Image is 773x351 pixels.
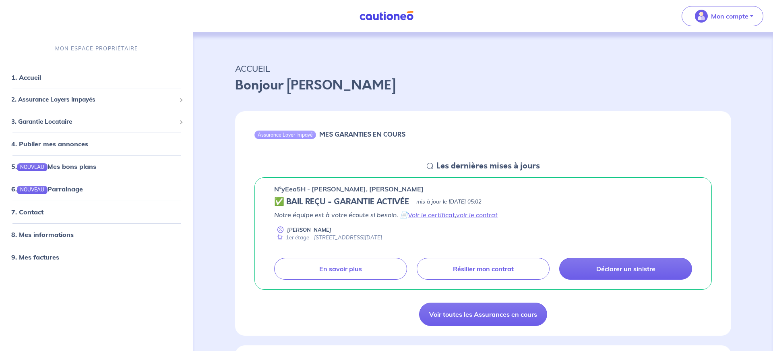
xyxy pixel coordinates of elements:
[11,231,74,239] a: 8. Mes informations
[3,204,190,220] div: 7. Contact
[419,303,547,326] a: Voir toutes les Assurances en cours
[11,162,96,170] a: 5.NOUVEAUMes bons plans
[3,92,190,108] div: 2. Assurance Loyers Impayés
[453,265,514,273] p: Résilier mon contrat
[356,11,417,21] img: Cautioneo
[596,265,655,273] p: Déclarer un sinistre
[417,258,550,280] a: Résilier mon contrat
[3,69,190,85] div: 1. Accueil
[456,211,498,219] a: voir le contrat
[274,197,692,207] div: state: CONTRACT-VALIDATED, Context: NEW,CHOOSE-CERTIFICATE,RELATIONSHIP,LESSOR-DOCUMENTS
[682,6,763,26] button: illu_account_valid_menu.svgMon compte
[3,249,190,265] div: 9. Mes factures
[11,208,43,216] a: 7. Contact
[408,211,455,219] a: Voir le certificat
[3,226,190,243] div: 8. Mes informations
[3,181,190,197] div: 6.NOUVEAUParrainage
[274,184,424,194] p: n°yEea5H - [PERSON_NAME], [PERSON_NAME]
[711,11,748,21] p: Mon compte
[319,131,405,138] h6: MES GARANTIES EN COURS
[235,61,731,76] p: ACCUEIL
[274,234,382,241] div: 1er étage - [STREET_ADDRESS][DATE]
[235,76,731,95] p: Bonjour [PERSON_NAME]
[11,185,83,193] a: 6.NOUVEAUParrainage
[11,253,59,261] a: 9. Mes factures
[274,210,692,220] p: Notre équipe est à votre écoute si besoin. 📄 ,
[319,265,362,273] p: En savoir plus
[559,258,692,280] a: Déclarer un sinistre
[412,198,482,206] p: - mis à jour le [DATE] 05:02
[287,226,331,234] p: [PERSON_NAME]
[436,161,540,171] h5: Les dernières mises à jours
[274,197,409,207] h5: ✅ BAIL REÇU - GARANTIE ACTIVÉE
[11,73,41,81] a: 1. Accueil
[3,136,190,152] div: 4. Publier mes annonces
[3,158,190,174] div: 5.NOUVEAUMes bons plans
[254,131,316,139] div: Assurance Loyer Impayé
[11,140,88,148] a: 4. Publier mes annonces
[55,45,138,52] p: MON ESPACE PROPRIÉTAIRE
[11,117,176,127] span: 3. Garantie Locataire
[695,10,708,23] img: illu_account_valid_menu.svg
[274,258,407,280] a: En savoir plus
[3,114,190,130] div: 3. Garantie Locataire
[11,95,176,104] span: 2. Assurance Loyers Impayés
